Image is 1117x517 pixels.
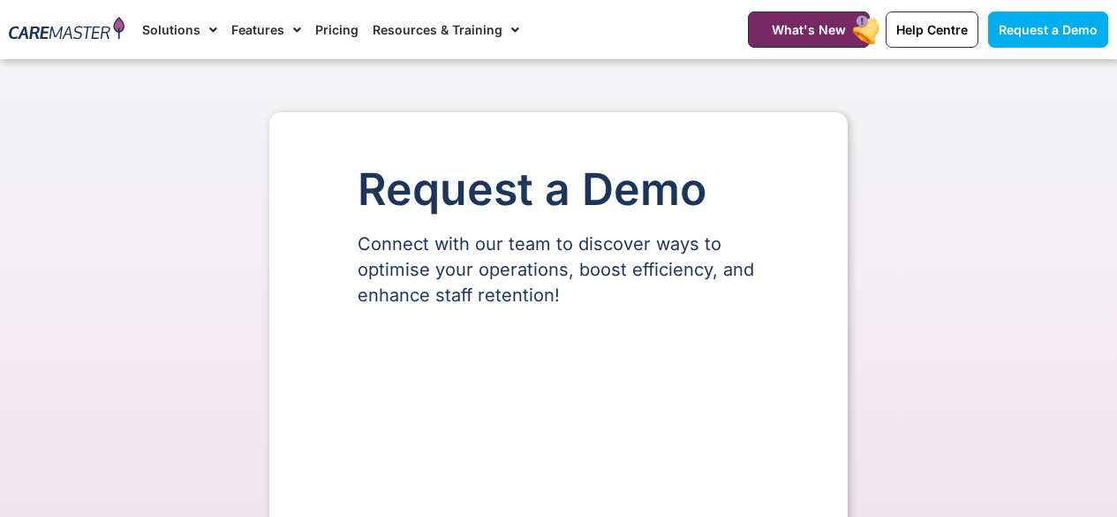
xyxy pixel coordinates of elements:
p: Connect with our team to discover ways to optimise your operations, boost efficiency, and enhance... [358,232,759,308]
a: What's New [748,11,870,48]
a: Request a Demo [988,11,1108,48]
span: Help Centre [896,22,968,37]
a: Help Centre [886,11,978,48]
span: Request a Demo [999,22,1098,37]
img: CareMaster Logo [9,17,125,42]
span: What's New [772,22,846,37]
h1: Request a Demo [358,165,759,214]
